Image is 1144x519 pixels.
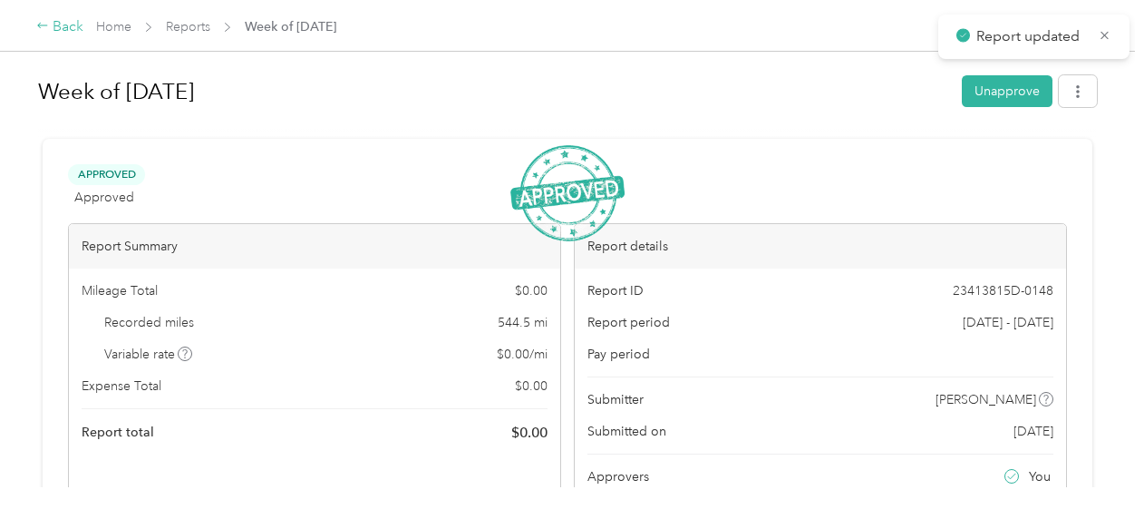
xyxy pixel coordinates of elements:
a: Home [96,19,131,34]
span: Approved [68,164,145,185]
div: Report Summary [69,224,560,269]
span: $ 0.00 / mi [497,345,548,364]
span: Report total [82,423,154,442]
span: $ 0.00 [515,377,548,396]
span: Pay period [587,345,650,364]
iframe: Everlance-gr Chat Button Frame [1042,417,1144,519]
a: Reports [166,19,210,34]
span: Approved [74,188,134,207]
button: Unapprove [962,75,1052,107]
div: Back [36,16,83,38]
span: [DATE] [1013,422,1053,441]
span: Submitter [587,390,644,409]
span: 23413815D-0148 [953,281,1053,300]
span: [PERSON_NAME] [936,390,1036,409]
p: Report updated [976,25,1085,48]
span: Expense Total [82,377,161,396]
span: $ 0.00 [511,422,548,444]
span: Variable rate [104,345,193,364]
span: Mileage Total [82,281,158,300]
span: Recorded miles [104,313,194,332]
span: Report period [587,313,670,332]
span: Submitted on [587,422,666,441]
span: $ 0.00 [515,281,548,300]
span: 544.5 mi [498,313,548,332]
span: You [1029,467,1051,486]
h1: Week of August 25 2025 [38,70,949,113]
span: [DATE] - [DATE] [963,313,1053,332]
span: Report ID [587,281,644,300]
img: ApprovedStamp [510,145,625,242]
span: Approvers [587,467,649,486]
div: Report details [575,224,1066,269]
span: Week of [DATE] [245,17,336,36]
